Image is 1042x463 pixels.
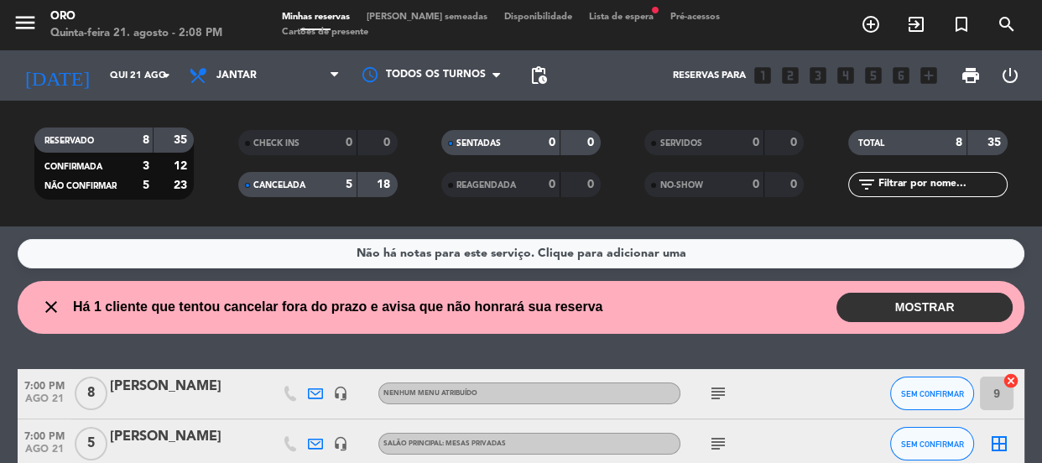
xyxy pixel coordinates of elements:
[143,179,149,191] strong: 5
[807,65,829,86] i: looks_3
[662,13,728,22] span: Pré-acessos
[383,440,506,447] span: Salão Principal: Mesas Privadas
[779,65,801,86] i: looks_two
[753,179,759,190] strong: 0
[13,10,38,35] i: menu
[890,377,974,410] button: SEM CONFIRMAR
[174,160,190,172] strong: 12
[918,65,940,86] i: add_box
[174,179,190,191] strong: 23
[456,181,516,190] span: REAGENDADA
[708,383,728,403] i: subject
[142,160,148,172] strong: 3
[346,179,352,190] strong: 5
[142,134,148,146] strong: 8
[1003,372,1019,389] i: cancel
[383,390,477,397] span: Nenhum menu atribuído
[73,296,602,318] span: Há 1 cliente que tentou cancelar fora do prazo e avisa que não honrará sua reserva
[890,427,974,460] button: SEM CONFIRMAR
[890,65,912,86] i: looks_6
[987,137,1003,148] strong: 35
[862,65,884,86] i: looks_5
[857,174,877,195] i: filter_list
[790,179,800,190] strong: 0
[41,297,61,317] i: close
[836,293,1013,322] button: MOSTRAR
[110,426,253,448] div: [PERSON_NAME]
[673,70,746,81] span: Reservas para
[951,14,972,34] i: turned_in_not
[997,14,1017,34] i: search
[383,137,393,148] strong: 0
[13,10,38,41] button: menu
[18,393,71,413] span: ago 21
[13,57,102,94] i: [DATE]
[581,13,662,22] span: Lista de espera
[377,179,393,190] strong: 18
[156,65,176,86] i: arrow_drop_down
[753,137,759,148] strong: 0
[752,65,774,86] i: looks_one
[110,376,253,398] div: [PERSON_NAME]
[253,181,305,190] span: CANCELADA
[790,137,800,148] strong: 0
[587,179,597,190] strong: 0
[989,434,1009,454] i: border_all
[708,434,728,454] i: subject
[587,137,597,148] strong: 0
[18,375,71,394] span: 7:00 PM
[50,25,222,42] div: Quinta-feira 21. agosto - 2:08 PM
[901,389,964,398] span: SEM CONFIRMAR
[333,386,348,401] i: headset_mic
[357,244,686,263] div: Não há notas para este serviço. Clique para adicionar uma
[858,139,884,148] span: TOTAL
[274,28,377,37] span: Cartões de presente
[549,179,555,190] strong: 0
[216,70,257,81] span: Jantar
[333,436,348,451] i: headset_mic
[991,50,1030,101] div: LOG OUT
[44,182,117,190] span: NÃO CONFIRMAR
[956,137,962,148] strong: 8
[835,65,857,86] i: looks_4
[456,139,501,148] span: SENTADAS
[174,134,190,146] strong: 35
[346,137,352,148] strong: 0
[18,444,71,463] span: ago 21
[18,425,71,445] span: 7:00 PM
[75,427,107,460] span: 5
[659,139,701,148] span: SERVIDOS
[274,13,358,22] span: Minhas reservas
[529,65,549,86] span: pending_actions
[650,5,660,15] span: fiber_manual_record
[75,377,107,410] span: 8
[496,13,581,22] span: Disponibilidade
[549,137,555,148] strong: 0
[877,175,1007,194] input: Filtrar por nome...
[44,137,94,145] span: RESERVADO
[901,440,964,449] span: SEM CONFIRMAR
[659,181,702,190] span: NO-SHOW
[961,65,981,86] span: print
[50,8,222,25] div: Oro
[44,163,102,171] span: CONFIRMADA
[861,14,881,34] i: add_circle_outline
[253,139,300,148] span: CHECK INS
[1000,65,1020,86] i: power_settings_new
[358,13,496,22] span: [PERSON_NAME] semeadas
[906,14,926,34] i: exit_to_app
